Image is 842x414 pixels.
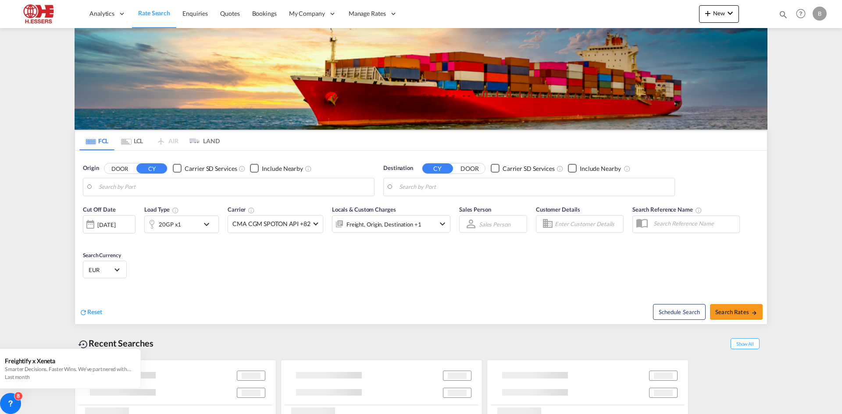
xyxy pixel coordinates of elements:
md-select: Select Currency: € EUREuro [88,263,122,276]
div: B [813,7,827,21]
md-icon: Unchecked: Search for CY (Container Yard) services for all selected carriers.Checked : Search for... [239,165,246,172]
button: Note: By default Schedule search will only considerorigin ports, destination ports and cut off da... [653,304,706,320]
span: Carrier [228,206,255,213]
span: My Company [289,9,325,18]
div: [DATE] [97,221,115,229]
md-icon: icon-chevron-down [201,219,216,230]
md-icon: icon-arrow-right [751,310,757,316]
span: Reset [87,308,102,315]
button: DOOR [454,163,485,173]
div: Freight Origin Destination Factory Stuffing [346,218,421,230]
md-icon: Unchecked: Search for CY (Container Yard) services for all selected carriers.Checked : Search for... [557,165,564,172]
span: Customer Details [536,206,580,213]
md-icon: Your search will be saved by the below given name [695,207,702,214]
div: Include Nearby [262,164,303,173]
button: CY [136,163,167,173]
input: Search by Port [399,180,670,194]
div: 20GP x1icon-chevron-down [144,216,219,233]
md-tab-item: LCL [114,131,150,150]
input: Search Reference Name [649,217,739,230]
span: Origin [83,164,99,173]
span: EUR [89,266,113,274]
md-icon: icon-chevron-down [437,219,448,229]
span: Rate Search [138,9,170,17]
md-pagination-wrapper: Use the left and right arrow keys to navigate between tabs [79,131,220,150]
span: Cut Off Date [83,206,116,213]
md-icon: Unchecked: Ignores neighbouring ports when fetching rates.Checked : Includes neighbouring ports w... [624,165,631,172]
span: CMA CGM SPOTON API +82 [232,219,310,228]
img: LCL+%26+FCL+BACKGROUND.png [75,28,767,130]
div: Recent Searches [75,333,157,353]
span: Help [793,6,808,21]
span: Analytics [89,9,114,18]
div: Freight Origin Destination Factory Stuffingicon-chevron-down [332,215,450,233]
md-select: Sales Person [478,218,511,230]
md-checkbox: Checkbox No Ink [173,164,237,173]
md-icon: icon-magnify [778,10,788,19]
md-tab-item: FCL [79,131,114,150]
span: Destination [383,164,413,173]
span: Search Reference Name [632,206,702,213]
md-tab-item: LAND [185,131,220,150]
span: Locals & Custom Charges [332,206,396,213]
md-checkbox: Checkbox No Ink [250,164,303,173]
span: Search Currency [83,252,121,258]
button: CY [422,163,453,173]
div: Help [793,6,813,22]
button: DOOR [104,163,135,173]
span: Quotes [220,10,239,17]
span: Sales Person [459,206,491,213]
div: 20GP x1 [159,218,181,230]
button: icon-plus 400-fgNewicon-chevron-down [699,5,739,23]
input: Search by Port [99,180,370,194]
div: icon-refreshReset [79,308,102,317]
div: icon-magnify [778,10,788,23]
md-icon: icon-refresh [79,308,87,316]
md-icon: The selected Trucker/Carrierwill be displayed in the rate results If the rates are from another f... [248,207,255,214]
input: Enter Customer Details [555,217,621,230]
md-icon: icon-chevron-down [725,8,735,18]
md-icon: icon-information-outline [172,207,179,214]
div: Include Nearby [580,164,621,173]
span: Manage Rates [349,9,386,18]
md-icon: Unchecked: Ignores neighbouring ports when fetching rates.Checked : Includes neighbouring ports w... [305,165,312,172]
md-checkbox: Checkbox No Ink [568,164,621,173]
span: Show All [731,338,760,349]
span: Bookings [252,10,277,17]
md-icon: icon-plus 400-fg [703,8,713,18]
button: Search Ratesicon-arrow-right [710,304,763,320]
md-checkbox: Checkbox No Ink [491,164,555,173]
span: New [703,10,735,17]
span: Search Rates [715,308,757,315]
img: 690005f0ba9d11ee90968bb23dcea500.JPG [13,4,72,24]
div: Carrier SD Services [185,164,237,173]
md-datepicker: Select [83,233,89,244]
span: Load Type [144,206,179,213]
div: [DATE] [83,215,136,234]
div: Origin DOOR CY Checkbox No InkUnchecked: Search for CY (Container Yard) services for all selected... [75,151,767,324]
div: Carrier SD Services [503,164,555,173]
span: Enquiries [182,10,208,17]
